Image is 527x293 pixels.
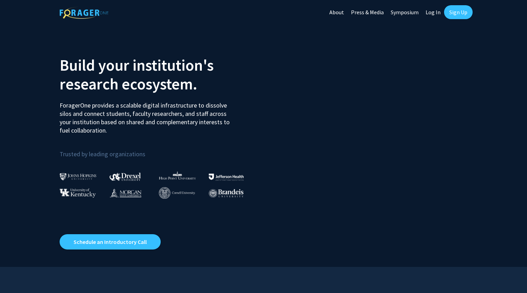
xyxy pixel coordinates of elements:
h2: Build your institution's research ecosystem. [60,56,258,93]
img: High Point University [159,171,196,180]
img: University of Kentucky [60,188,96,198]
img: Johns Hopkins University [60,173,97,180]
img: ForagerOne Logo [60,7,108,19]
img: Cornell University [159,187,195,199]
img: Morgan State University [109,188,142,197]
p: Trusted by leading organizations [60,140,258,159]
img: Thomas Jefferson University [209,174,244,180]
img: Drexel University [109,173,141,181]
a: Sign Up [444,5,473,19]
a: Opens in a new tab [60,234,161,250]
p: ForagerOne provides a scalable digital infrastructure to dissolve silos and connect students, fac... [60,96,235,135]
img: Brandeis University [209,189,244,198]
